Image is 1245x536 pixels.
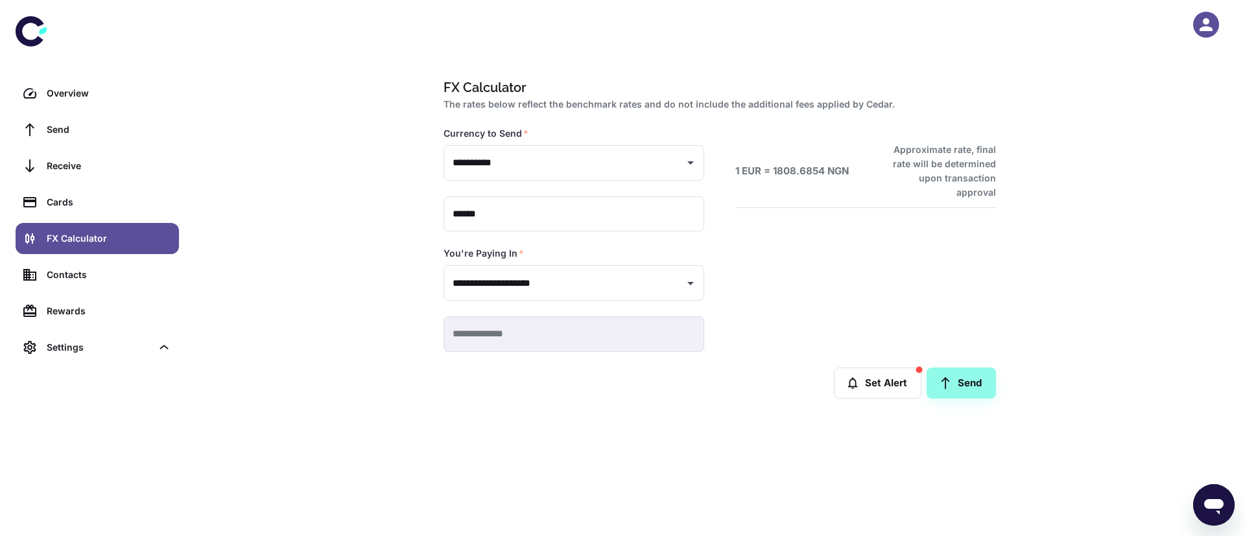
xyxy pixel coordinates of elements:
h1: FX Calculator [444,78,991,97]
div: Settings [47,340,152,355]
div: Cards [47,195,171,209]
button: Set Alert [834,367,921,399]
a: Cards [16,187,179,218]
button: Open [682,154,700,172]
h6: Approximate rate, final rate will be determined upon transaction approval [879,143,996,200]
a: Rewards [16,296,179,327]
label: Currency to Send [444,127,528,140]
a: Send [927,367,996,399]
iframe: Button to launch messaging window [1193,484,1235,526]
div: Settings [16,332,179,363]
a: Contacts [16,259,179,290]
label: You're Paying In [444,247,524,260]
div: Overview [47,86,171,100]
div: FX Calculator [47,231,171,246]
a: Send [16,114,179,145]
div: Receive [47,159,171,173]
a: Receive [16,150,179,181]
div: Contacts [47,268,171,282]
button: Open [682,274,700,292]
h6: 1 EUR = 1808.6854 NGN [735,164,849,179]
a: Overview [16,78,179,109]
div: Send [47,122,171,137]
div: Rewards [47,304,171,318]
a: FX Calculator [16,223,179,254]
